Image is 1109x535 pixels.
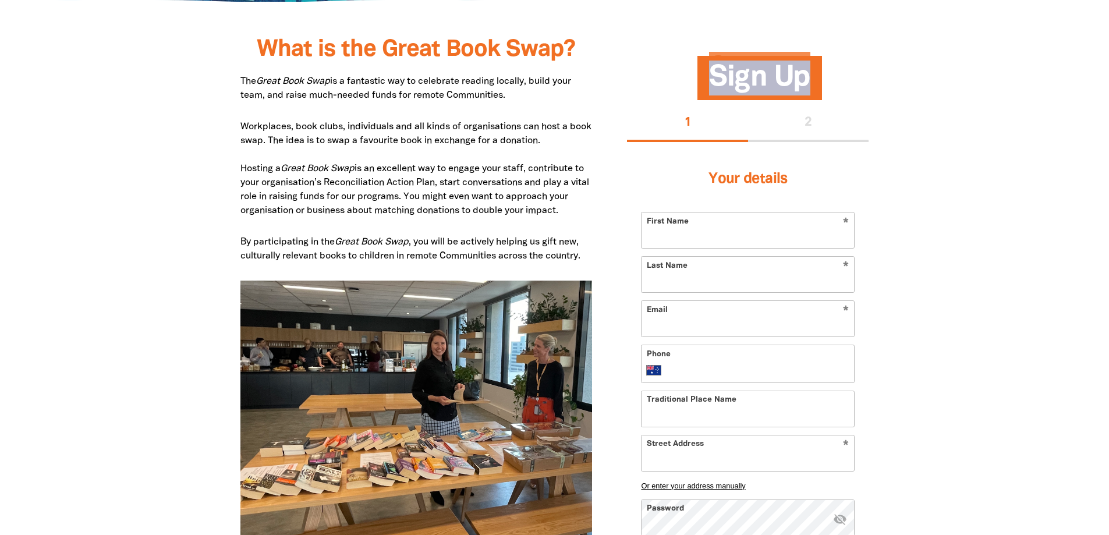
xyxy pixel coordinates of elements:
h3: Your details [641,156,855,203]
p: The is a fantastic way to celebrate reading locally, build your team, and raise much-needed funds... [240,75,593,102]
span: What is the Great Book Swap? [257,39,575,61]
i: Hide password [833,512,847,526]
em: Great Book Swap [281,165,355,173]
p: Workplaces, book clubs, individuals and all kinds of organisations can host a book swap. The idea... [240,120,593,218]
button: visibility_off [833,512,847,527]
em: Great Book Swap [256,77,330,86]
em: Great Book Swap [335,238,409,246]
p: By participating in the , you will be actively helping us gift new, culturally relevant books to ... [240,235,593,263]
span: Sign Up [709,65,810,100]
button: Or enter your address manually [641,481,855,490]
button: Stage 1 [627,105,748,142]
